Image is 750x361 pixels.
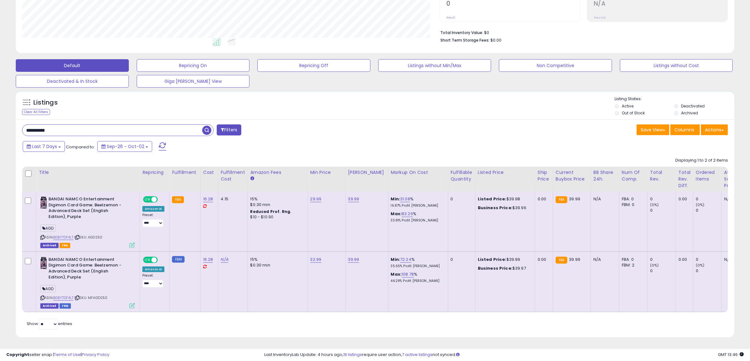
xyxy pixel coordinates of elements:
span: Columns [674,127,694,133]
span: | SKU: AGD250 [74,235,102,240]
button: Last 7 Days [23,141,65,152]
span: Compared to: [66,144,95,150]
label: Active [622,103,633,109]
button: Default [16,59,129,72]
b: Reduced Prof. Rng. [250,209,292,214]
a: 29.99 [310,196,322,202]
small: Prev: N/A [594,16,606,20]
span: | SKU: MFAGD250 [74,295,108,300]
span: Sep-26 - Oct-02 [107,143,144,150]
div: 0.00 [538,257,548,262]
div: 0.00 [678,196,688,202]
div: Fulfillable Quantity [451,169,472,182]
span: Show: entries [27,321,72,327]
small: (0%) [650,263,659,268]
div: Last InventoryLab Update: 4 hours ago, require user action, not synced. [264,352,744,358]
small: Prev: 0 [446,16,455,20]
p: 35.65% Profit [PERSON_NAME] [391,264,443,268]
div: FBA: 0 [622,257,643,262]
span: $0.00 [490,37,501,43]
span: AGD [40,285,56,292]
div: N/A [724,196,745,202]
div: BB Share 24h. [593,169,616,182]
small: FBA [556,196,567,203]
button: Repricing Off [257,59,370,72]
a: 31.08 [400,196,410,202]
button: Non Competitive [499,59,612,72]
div: ASIN: [40,196,135,247]
label: Archived [681,110,698,116]
th: The percentage added to the cost of goods (COGS) that forms the calculator for Min & Max prices. [388,167,448,192]
div: 0 [650,268,676,274]
a: Privacy Policy [82,352,109,358]
div: Preset: [142,273,164,288]
a: 32.99 [310,256,322,263]
span: Listings that have been deleted from Seller Central [40,243,59,248]
span: ON [144,257,152,262]
h5: Listings [33,98,58,107]
div: N/A [724,257,745,262]
img: 51tccFymWDL._SL40_.jpg [40,196,47,209]
div: $0.30 min [250,262,303,268]
div: 0 [451,257,470,262]
b: Business Price: [478,265,512,271]
div: 0.00 [678,257,688,262]
div: Total Rev. Diff. [678,169,690,189]
span: FBM [60,303,71,309]
div: 0 [696,196,721,202]
div: Preset: [142,213,164,227]
div: ASIN: [40,257,135,308]
li: $0 [440,28,723,36]
div: $39.96 [478,205,530,211]
a: 16 listings [343,352,362,358]
div: seller snap | | [6,352,109,358]
a: 108.78 [402,271,414,278]
div: Min Price [310,169,343,176]
div: $39.97 [478,266,530,271]
button: Sep-26 - Oct-02 [97,141,152,152]
div: 15% [250,196,303,202]
b: Listed Price: [478,196,507,202]
button: Repricing On [137,59,250,72]
div: 0 [650,257,676,262]
div: [PERSON_NAME] [348,169,386,176]
a: N/A [221,256,228,263]
div: Markup on Cost [391,169,445,176]
label: Out of Stock [622,110,645,116]
div: Title [39,169,137,176]
div: Avg Selling Price [724,169,747,189]
button: Columns [670,124,700,135]
div: Amazon Fees [250,169,305,176]
a: 16.28 [203,196,213,202]
div: Clear All Filters [22,109,50,115]
a: 39.99 [348,196,359,202]
span: Listings that have been deleted from Seller Central [40,303,59,309]
button: Listings without Cost [620,59,733,72]
a: 72.24 [400,256,411,263]
div: $10 - $10.90 [250,215,303,220]
div: Displaying 1 to 2 of 2 items [675,158,728,163]
span: ON [144,197,152,202]
div: 0 [650,208,676,213]
span: OFF [157,257,167,262]
b: Listed Price: [478,256,507,262]
span: Last 7 Days [32,143,57,150]
span: 2025-10-10 13:46 GMT [718,352,744,358]
p: Listing States: [615,96,734,102]
small: FBA [556,257,567,264]
b: Total Inventory Value: [440,30,483,35]
div: FBA: 0 [622,196,643,202]
b: Min: [391,256,400,262]
a: 39.99 [348,256,359,263]
img: 51tccFymWDL._SL40_.jpg [40,257,47,269]
div: $0.30 min [250,202,303,208]
p: 44.29% Profit [PERSON_NAME] [391,279,443,283]
div: FBM: 2 [622,262,643,268]
a: Terms of Use [54,352,81,358]
small: (0%) [696,263,705,268]
div: % [391,257,443,268]
b: BANDAI NAMCO Entertainment Digimon Card Game: Beelzemon - Advanced Deck Set (English Edition), Pu... [49,196,125,221]
button: Listings without Min/Max [378,59,491,72]
small: (0%) [696,202,705,207]
div: 4.15 [221,196,243,202]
